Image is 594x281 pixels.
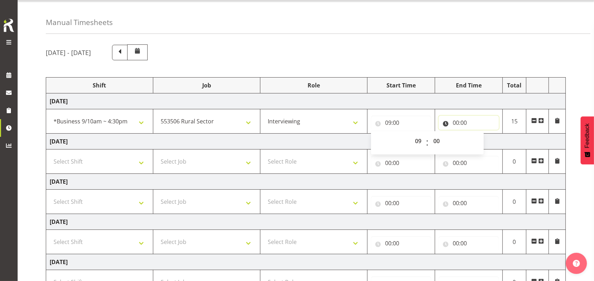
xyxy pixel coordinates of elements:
[50,81,149,90] div: Shift
[426,134,429,152] span: :
[439,196,499,210] input: Click to select...
[439,116,499,130] input: Click to select...
[439,236,499,250] input: Click to select...
[506,81,522,90] div: Total
[371,116,431,130] input: Click to select...
[46,93,566,109] td: [DATE]
[371,196,431,210] input: Click to select...
[46,18,113,26] h4: Manual Timesheets
[46,214,566,230] td: [DATE]
[157,81,256,90] div: Job
[46,254,566,270] td: [DATE]
[2,18,16,33] img: Rosterit icon logo
[371,156,431,170] input: Click to select...
[503,230,526,254] td: 0
[584,123,590,148] span: Feedback
[46,49,91,56] h5: [DATE] - [DATE]
[503,190,526,214] td: 0
[371,236,431,250] input: Click to select...
[503,109,526,134] td: 15
[573,260,580,267] img: help-xxl-2.png
[439,81,499,90] div: End Time
[46,174,566,190] td: [DATE]
[46,134,566,149] td: [DATE]
[503,149,526,174] td: 0
[371,81,431,90] div: Start Time
[264,81,364,90] div: Role
[581,116,594,164] button: Feedback - Show survey
[439,156,499,170] input: Click to select...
